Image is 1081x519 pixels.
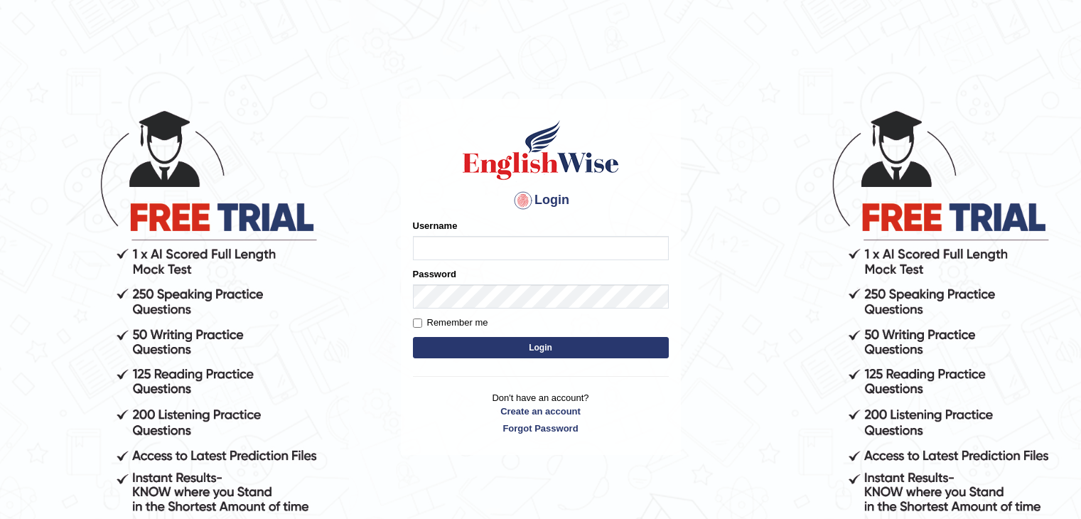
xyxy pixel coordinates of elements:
p: Don't have an account? [413,391,669,435]
button: Login [413,337,669,358]
a: Forgot Password [413,422,669,435]
img: Logo of English Wise sign in for intelligent practice with AI [460,118,622,182]
label: Password [413,267,456,281]
label: Username [413,219,458,232]
a: Create an account [413,405,669,418]
label: Remember me [413,316,488,330]
input: Remember me [413,319,422,328]
h4: Login [413,189,669,212]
